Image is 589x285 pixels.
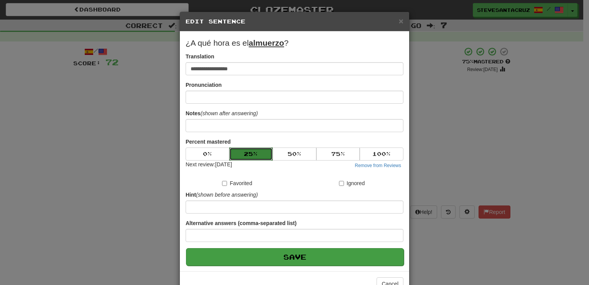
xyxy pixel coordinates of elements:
em: (shown after answering) [201,110,258,116]
button: 50% [273,147,316,161]
button: 75% [316,147,360,161]
span: × [399,17,403,25]
label: Pronunciation [186,81,222,89]
button: 25% [229,147,273,161]
label: Translation [186,53,214,60]
p: ¿A qué hora es el ? [186,37,403,49]
label: Favorited [222,179,252,187]
input: Favorited [222,181,227,186]
button: Close [399,17,403,25]
label: Ignored [339,179,365,187]
button: Save [186,248,404,266]
div: Next review: [DATE] [186,161,232,170]
u: almuerzo [249,38,284,47]
label: Hint [186,191,258,199]
button: 100% [360,147,403,161]
label: Alternative answers (comma-separated list) [186,219,296,227]
div: Percent mastered [186,147,403,161]
button: 0% [186,147,229,161]
em: (shown before answering) [196,192,258,198]
input: Ignored [339,181,344,186]
label: Notes [186,109,258,117]
button: Remove from Reviews [352,161,403,170]
label: Percent mastered [186,138,231,146]
h5: Edit Sentence [186,18,403,25]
